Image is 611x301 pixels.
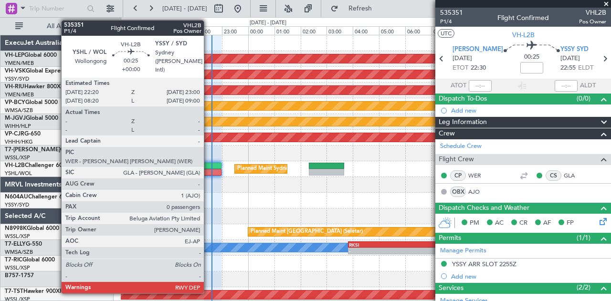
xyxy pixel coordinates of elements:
a: VH-RIUHawker 800XP [5,84,64,90]
a: B757-1757 [5,273,34,279]
span: CR [519,218,527,228]
a: YMEN/MEB [5,91,34,98]
div: 02:00 [301,26,327,35]
div: YSSY ARR SLOT 2255Z [452,260,516,268]
span: T7-RIC [5,257,22,263]
div: CP [450,170,466,181]
span: VH-LEP [5,52,24,58]
button: Refresh [326,1,383,16]
div: 03:00 [327,26,353,35]
span: VH-L2B [5,163,25,168]
span: VP-BCY [5,100,25,105]
div: Add new [451,106,606,114]
button: UTC [438,29,454,38]
a: GLA [564,171,585,180]
span: Crew [439,128,455,139]
a: AJO [468,187,490,196]
a: M-JGVJGlobal 5000 [5,115,58,121]
span: Pos Owner [579,18,606,26]
span: ETOT [453,63,468,73]
div: RKSI [349,242,425,248]
span: YSSY SYD [560,45,589,54]
span: ELDT [578,63,593,73]
a: VH-L2BChallenger 604 [5,163,66,168]
a: VP-CJRG-650 [5,131,41,137]
span: All Aircraft [25,23,101,30]
div: - [425,248,501,254]
span: Leg Information [439,117,487,128]
span: VH-L2B [512,30,535,40]
span: M-JGVJ [5,115,26,121]
span: VH-RIU [5,84,24,90]
span: N604AU [5,194,28,200]
span: 22:30 [471,63,486,73]
div: 06:00 [405,26,432,35]
a: WSSL/XSP [5,264,30,271]
span: T7-TST [5,289,23,294]
span: ATOT [451,81,466,91]
span: [DATE] [560,54,580,63]
span: VP-CJR [5,131,24,137]
a: WSSL/XSP [5,154,30,161]
a: YSSY/SYD [5,75,29,83]
span: (0/0) [577,93,590,104]
span: Services [439,283,464,294]
span: ALDT [580,81,596,91]
a: N8998KGlobal 6000 [5,226,59,231]
span: B757-1 [5,273,24,279]
div: [DATE] - [DATE] [123,19,159,27]
div: Planned Maint Sydney ([PERSON_NAME] Intl) [237,162,348,176]
span: Permits [439,233,461,244]
a: YMEN/MEB [5,60,34,67]
span: AC [495,218,504,228]
div: OBX [450,187,466,197]
a: N604AUChallenger 604 [5,194,69,200]
span: (1/1) [577,233,590,243]
span: VHL2B [579,8,606,18]
span: (2/2) [577,282,590,292]
div: Flight Confirmed [497,13,549,23]
div: 00:00 [248,26,274,35]
button: All Aircraft [11,19,104,34]
span: T7-ELLY [5,241,26,247]
span: [PERSON_NAME] [453,45,503,54]
span: P1/4 [440,18,463,26]
div: 22:00 [196,26,222,35]
a: WSSL/XSP [5,233,30,240]
a: T7-TSTHawker 900XP [5,289,63,294]
span: T7-[PERSON_NAME] [5,147,60,153]
div: Planned Maint [GEOGRAPHIC_DATA] (Seletar) [251,225,363,239]
a: T7-ELLYG-550 [5,241,42,247]
a: T7-RICGlobal 6000 [5,257,55,263]
div: 21:00 [169,26,196,35]
a: Schedule Crew [440,142,482,151]
a: YSHL/WOL [5,170,32,177]
div: 04:00 [353,26,379,35]
div: - [349,248,425,254]
div: CS [546,170,561,181]
span: VH-VSK [5,68,26,74]
span: 535351 [440,8,463,18]
span: N8998K [5,226,27,231]
div: Add new [451,272,606,280]
a: WER [468,171,490,180]
span: AF [543,218,551,228]
span: Refresh [340,5,380,12]
span: PM [470,218,479,228]
a: WMSA/SZB [5,107,33,114]
a: T7-[PERSON_NAME]Global 7500 [5,147,93,153]
a: WMSA/SZB [5,249,33,256]
div: [DATE] - [DATE] [250,19,286,27]
div: 05:00 [379,26,405,35]
a: VP-BCYGlobal 5000 [5,100,58,105]
div: 19:00 [117,26,143,35]
span: Dispatch To-Dos [439,93,487,104]
div: 01:00 [274,26,301,35]
a: VH-VSKGlobal Express XRS [5,68,78,74]
a: WIHH/HLP [5,123,31,130]
span: FP [567,218,574,228]
input: --:-- [469,80,492,92]
div: 20:00 [143,26,169,35]
span: 00:25 [524,52,539,62]
a: VH-LEPGlobal 6000 [5,52,57,58]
